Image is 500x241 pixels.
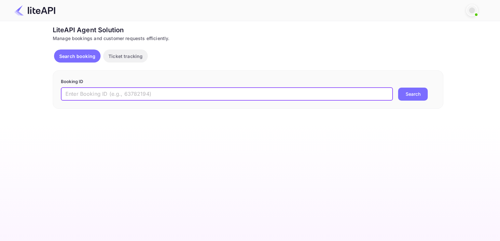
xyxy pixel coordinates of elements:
[53,25,443,35] div: LiteAPI Agent Solution
[14,5,55,16] img: LiteAPI Logo
[59,53,95,60] p: Search booking
[61,78,435,85] p: Booking ID
[61,88,393,101] input: Enter Booking ID (e.g., 63782194)
[108,53,143,60] p: Ticket tracking
[53,35,443,42] div: Manage bookings and customer requests efficiently.
[398,88,428,101] button: Search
